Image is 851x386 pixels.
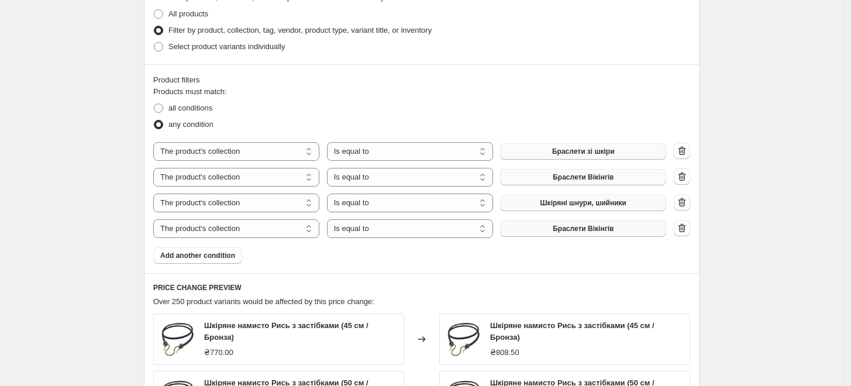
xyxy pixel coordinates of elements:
button: Браслети Вікінгів [500,220,666,237]
button: Браслети зі шкіри [500,143,666,160]
button: Браслети Вікінгів [500,169,666,185]
img: Lynx_necklace_BR_05_80x.jpg [446,322,481,357]
span: Add another condition [160,251,235,260]
span: Over 250 product variants would be affected by this price change: [153,297,374,306]
button: Add another condition [153,247,242,264]
span: Шкіряне намисто Рись з застібками (45 см / Бронза) [204,321,368,342]
span: all conditions [168,104,212,112]
span: Шкіряні шнури, шийники [540,198,626,208]
div: Product filters [153,74,690,86]
span: Браслети Вікінгів [553,173,614,182]
div: ₴770.00 [204,347,233,359]
span: any condition [168,120,213,129]
button: Шкіряні шнури, шийники [500,195,666,211]
img: Lynx_necklace_BR_05_80x.jpg [160,322,195,357]
span: Select product variants individually [168,42,285,51]
span: Filter by product, collection, tag, vendor, product type, variant title, or inventory [168,26,432,35]
h6: PRICE CHANGE PREVIEW [153,283,690,292]
span: Шкіряне намисто Рись з застібками (45 см / Бронза) [490,321,654,342]
span: Браслети зі шкіри [552,147,615,156]
div: ₴808.50 [490,347,519,359]
span: Products must match: [153,87,227,96]
span: Браслети Вікінгів [553,224,614,233]
span: All products [168,9,208,18]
